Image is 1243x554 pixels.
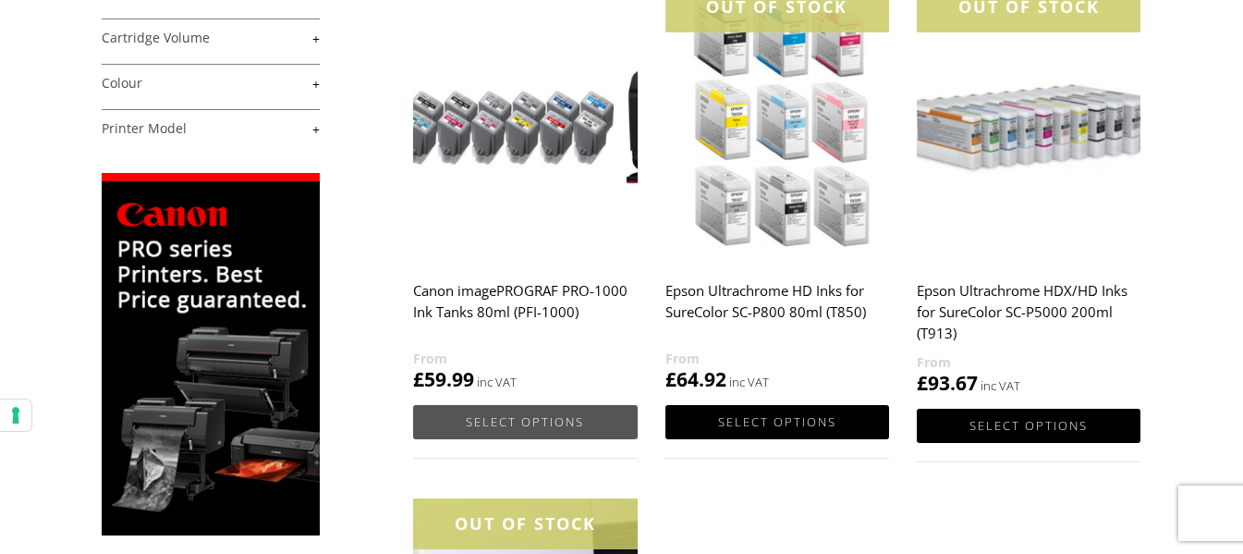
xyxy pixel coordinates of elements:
a: Select options for “Epson Ultrachrome HD Inks for SureColor SC-P800 80ml (T850)” [665,405,889,439]
div: OUT OF STOCK [413,499,637,549]
span: £ [917,370,928,396]
a: + [102,120,320,138]
a: + [102,30,320,47]
a: Select options for “Epson Ultrachrome HDX/HD Inks for SureColor SC-P5000 200ml (T913)” [917,409,1140,443]
h4: Printer Model [102,109,320,146]
img: promo [102,173,320,536]
bdi: 59.99 [413,366,474,392]
bdi: 93.67 [917,370,978,396]
h4: Cartridge Volume [102,18,320,55]
a: Select options for “Canon imagePROGRAF PRO-1000 Ink Tanks 80ml (PFI-1000)” [413,405,637,439]
span: £ [665,366,676,392]
span: £ [413,366,424,392]
h2: Epson Ultrachrome HDX/HD Inks for SureColor SC-P5000 200ml (T913) [917,274,1140,351]
h2: Epson Ultrachrome HD Inks for SureColor SC-P800 80ml (T850) [665,274,889,348]
h2: Canon imagePROGRAF PRO-1000 Ink Tanks 80ml (PFI-1000) [413,274,637,348]
bdi: 64.92 [665,366,726,392]
a: + [102,75,320,92]
h4: Colour [102,64,320,101]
